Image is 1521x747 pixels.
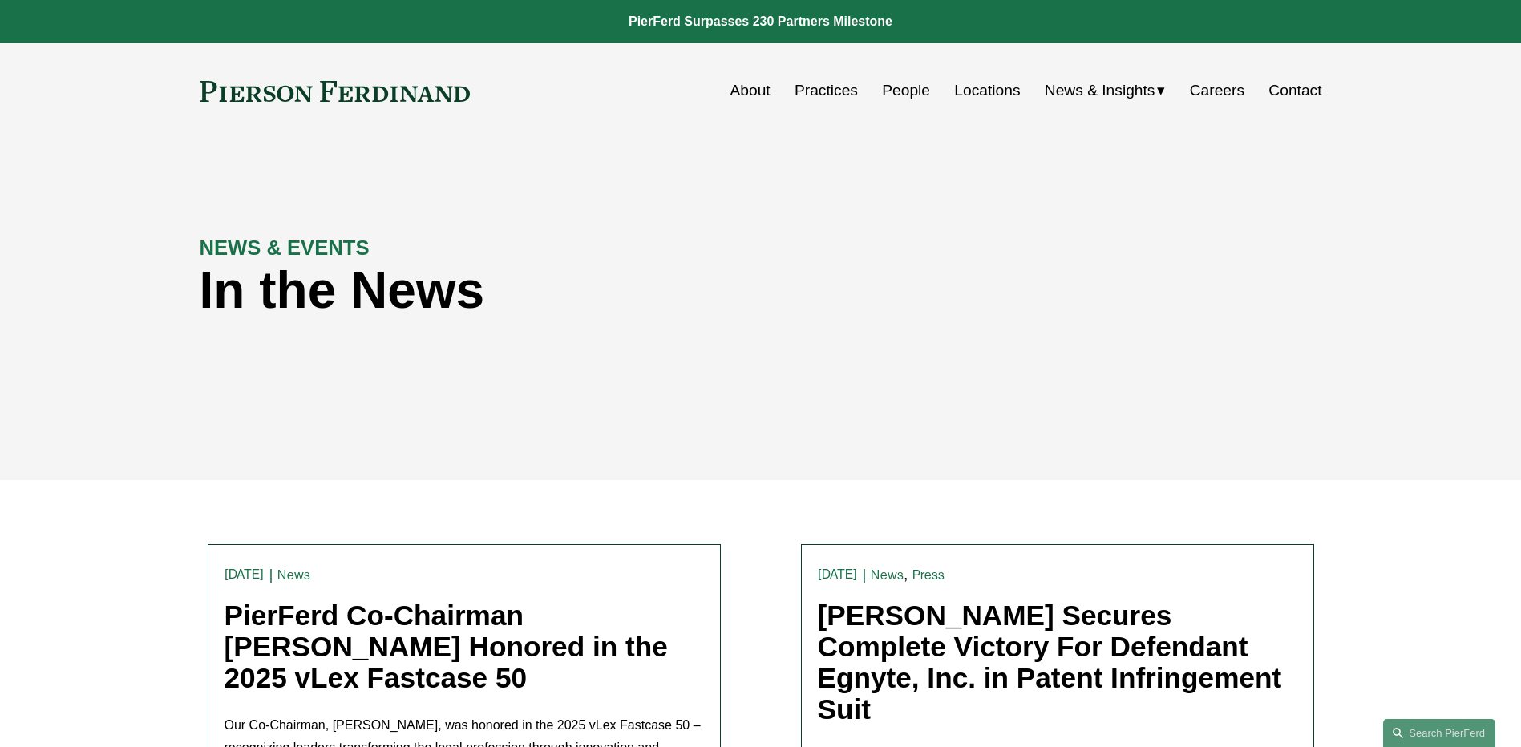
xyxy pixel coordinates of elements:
[954,75,1020,106] a: Locations
[1190,75,1244,106] a: Careers
[225,600,668,692] a: PierFerd Co-Chairman [PERSON_NAME] Honored in the 2025 vLex Fastcase 50
[730,75,771,106] a: About
[818,568,858,581] time: [DATE]
[871,567,904,583] a: News
[1045,75,1166,106] a: folder dropdown
[200,261,1042,320] h1: In the News
[904,566,908,583] span: ,
[225,568,265,581] time: [DATE]
[200,236,370,259] strong: NEWS & EVENTS
[818,600,1282,724] a: [PERSON_NAME] Secures Complete Victory For Defendant Egnyte, Inc. in Patent Infringement Suit
[795,75,858,106] a: Practices
[1383,719,1495,747] a: Search this site
[277,567,310,583] a: News
[882,75,930,106] a: People
[912,567,945,583] a: Press
[1045,77,1155,105] span: News & Insights
[1268,75,1321,106] a: Contact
